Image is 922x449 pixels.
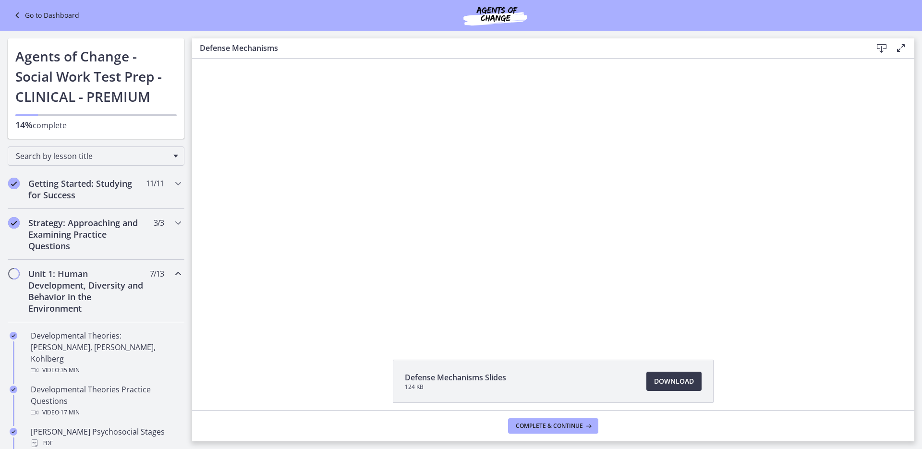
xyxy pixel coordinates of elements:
i: Completed [10,428,17,436]
button: Complete & continue [508,418,598,434]
span: Defense Mechanisms Slides [405,372,506,383]
i: Completed [10,386,17,393]
img: Agents of Change [437,4,553,27]
h2: Strategy: Approaching and Examining Practice Questions [28,217,146,252]
span: · 35 min [59,364,80,376]
div: Search by lesson title [8,146,184,166]
span: 7 / 13 [150,268,164,279]
p: complete [15,119,177,131]
span: 14% [15,119,33,131]
span: 11 / 11 [146,178,164,189]
div: Video [31,364,181,376]
div: Video [31,407,181,418]
span: 3 / 3 [154,217,164,229]
h2: Unit 1: Human Development, Diversity and Behavior in the Environment [28,268,146,314]
span: · 17 min [59,407,80,418]
h1: Agents of Change - Social Work Test Prep - CLINICAL - PREMIUM [15,46,177,107]
span: 124 KB [405,383,506,391]
span: Search by lesson title [16,151,169,161]
div: [PERSON_NAME] Psychosocial Stages [31,426,181,449]
h2: Getting Started: Studying for Success [28,178,146,201]
span: Download [654,376,694,387]
div: PDF [31,437,181,449]
i: Completed [8,217,20,229]
i: Completed [10,332,17,340]
span: Complete & continue [516,422,583,430]
div: Developmental Theories Practice Questions [31,384,181,418]
iframe: Video Lesson [192,59,914,338]
div: Developmental Theories: [PERSON_NAME], [PERSON_NAME], Kohlberg [31,330,181,376]
i: Completed [8,178,20,189]
h3: Defense Mechanisms [200,42,857,54]
a: Download [646,372,702,391]
a: Go to Dashboard [12,10,79,21]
